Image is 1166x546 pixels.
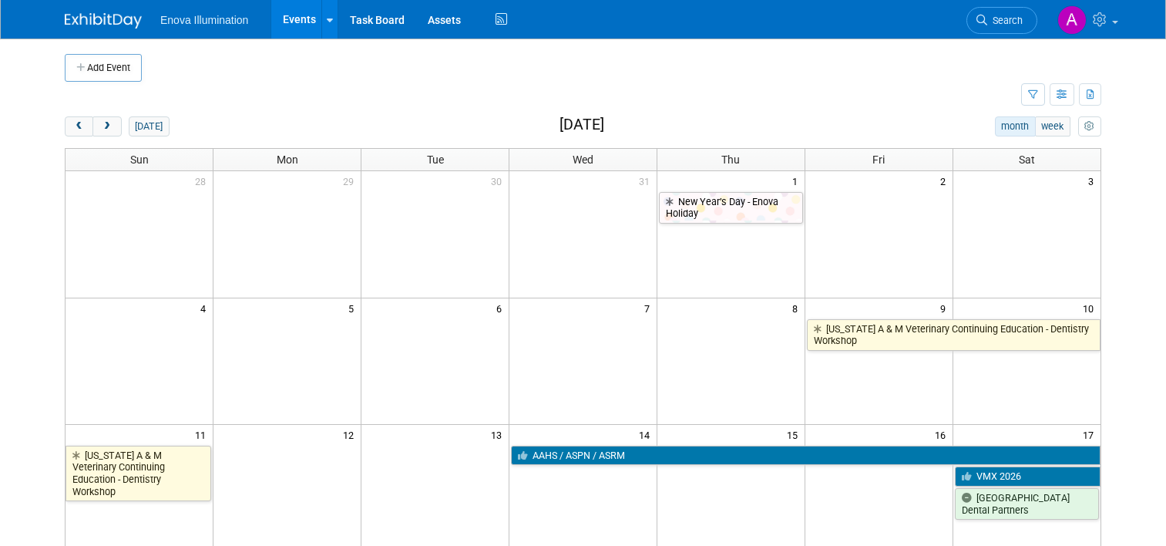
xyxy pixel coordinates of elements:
span: Tue [427,153,444,166]
span: 12 [341,425,361,444]
span: 16 [933,425,953,444]
span: 4 [199,298,213,318]
a: New Year’s Day - Enova Holiday [659,192,803,224]
button: week [1035,116,1070,136]
span: 11 [193,425,213,444]
span: 13 [489,425,509,444]
span: 30 [489,171,509,190]
button: next [92,116,121,136]
button: Add Event [65,54,142,82]
span: 29 [341,171,361,190]
span: 28 [193,171,213,190]
a: Search [966,7,1037,34]
span: Wed [573,153,593,166]
h2: [DATE] [559,116,604,133]
button: month [995,116,1036,136]
span: Search [987,15,1023,26]
a: AAHS / ASPN / ASRM [511,446,1100,466]
span: 31 [637,171,657,190]
span: Sat [1019,153,1035,166]
img: ExhibitDay [65,13,142,29]
button: myCustomButton [1078,116,1101,136]
a: VMX 2026 [955,467,1100,487]
span: 7 [643,298,657,318]
span: 1 [791,171,805,190]
span: 15 [785,425,805,444]
i: Personalize Calendar [1084,122,1094,132]
span: 5 [347,298,361,318]
button: [DATE] [129,116,170,136]
span: 6 [495,298,509,318]
a: [US_STATE] A & M Veterinary Continuing Education - Dentistry Workshop [807,319,1100,351]
span: 17 [1081,425,1100,444]
button: prev [65,116,93,136]
span: Thu [721,153,740,166]
img: Andrea Miller [1057,5,1087,35]
span: 8 [791,298,805,318]
span: Enova Illumination [160,14,248,26]
a: [GEOGRAPHIC_DATA] Dental Partners [955,488,1099,520]
span: 2 [939,171,953,190]
span: Fri [872,153,885,166]
span: Mon [277,153,298,166]
span: 3 [1087,171,1100,190]
span: 10 [1081,298,1100,318]
span: 9 [939,298,953,318]
a: [US_STATE] A & M Veterinary Continuing Education - Dentistry Workshop [66,446,211,502]
span: Sun [130,153,149,166]
span: 14 [637,425,657,444]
